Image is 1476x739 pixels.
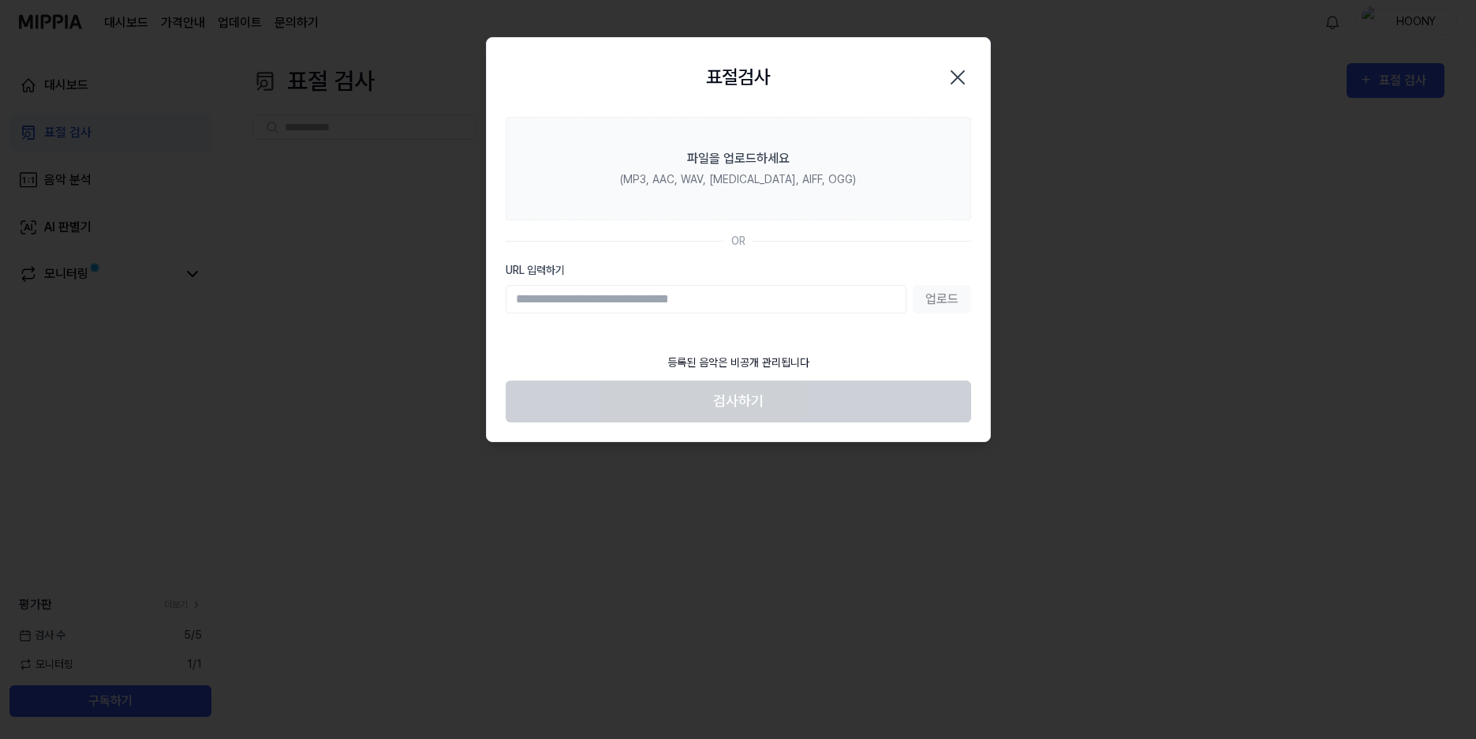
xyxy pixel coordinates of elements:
[658,345,819,381] div: 등록된 음악은 비공개 관리됩니다
[506,262,971,279] label: URL 입력하기
[731,233,745,249] div: OR
[620,171,856,188] div: (MP3, AAC, WAV, [MEDICAL_DATA], AIFF, OGG)
[706,63,771,92] h2: 표절검사
[687,149,790,168] div: 파일을 업로드하세요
